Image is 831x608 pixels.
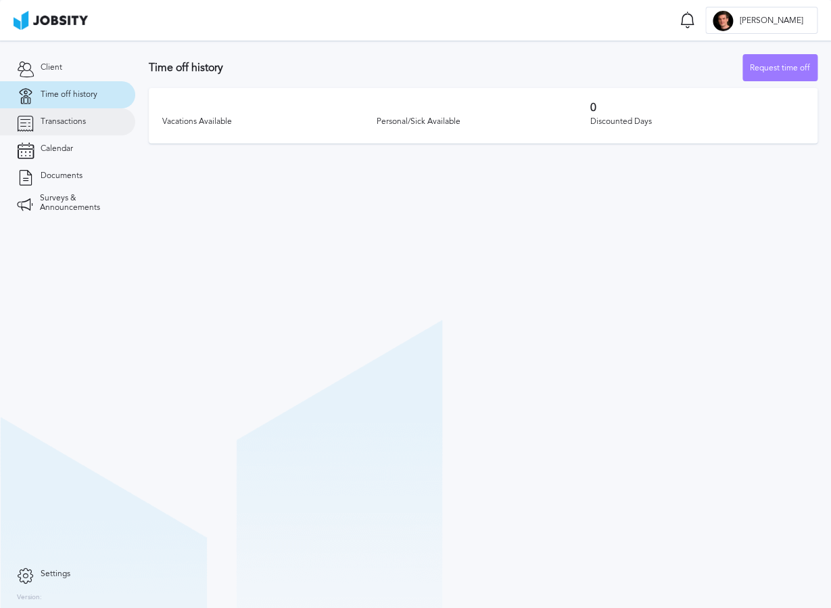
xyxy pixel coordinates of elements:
div: E [713,11,733,31]
button: Request time off [742,54,817,81]
span: Surveys & Announcements [40,194,118,213]
span: Transactions [41,117,86,127]
div: Vacations Available [162,117,376,127]
span: Time off history [41,90,97,100]
button: E[PERSON_NAME] [705,7,817,34]
img: ab4bad089aa723f57921c736e9817d99.png [14,11,88,30]
span: Documents [41,171,82,181]
span: Settings [41,569,70,579]
h3: 0 [590,102,804,114]
h3: Time off history [149,62,742,74]
div: Personal/Sick Available [376,117,590,127]
span: [PERSON_NAME] [733,16,810,26]
span: Client [41,63,62,72]
div: Request time off [743,55,817,82]
div: Discounted Days [590,117,804,127]
label: Version: [17,594,42,602]
span: Calendar [41,144,73,154]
